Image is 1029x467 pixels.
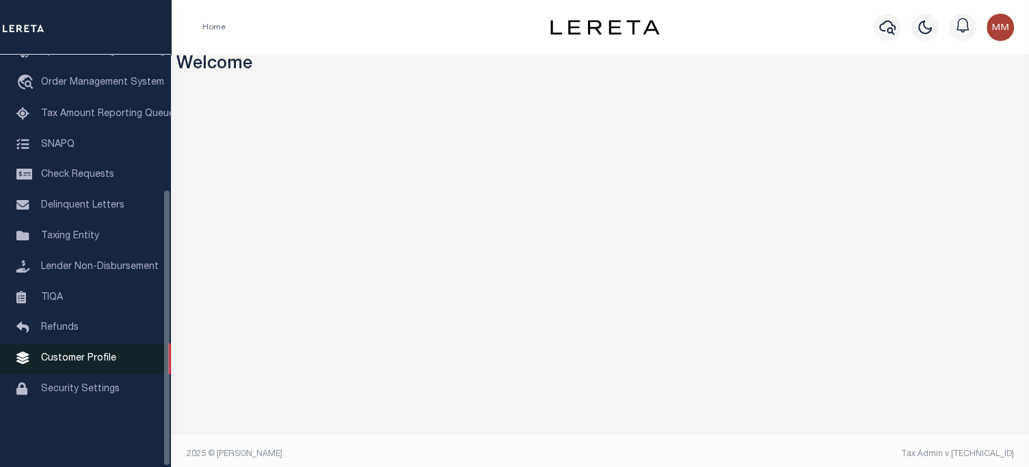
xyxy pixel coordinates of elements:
[41,170,114,180] span: Check Requests
[611,448,1014,460] div: Tax Admin v.[TECHNICAL_ID]
[41,354,116,363] span: Customer Profile
[41,231,99,241] span: Taxing Entity
[16,74,38,92] i: travel_explore
[41,78,164,87] span: Order Management System
[41,262,159,272] span: Lender Non-Disbursement
[550,20,660,35] img: logo-dark.svg
[176,448,600,460] div: 2025 © [PERSON_NAME].
[987,14,1014,41] img: svg+xml;base64,PHN2ZyB4bWxucz0iaHR0cDovL3d3dy53My5vcmcvMjAwMC9zdmciIHBvaW50ZXItZXZlbnRzPSJub25lIi...
[41,201,124,210] span: Delinquent Letters
[41,384,120,394] span: Security Settings
[41,292,63,302] span: TIQA
[176,55,1024,76] h3: Welcome
[202,21,226,33] li: Home
[41,139,75,149] span: SNAPQ
[41,109,174,119] span: Tax Amount Reporting Queue
[41,323,79,332] span: Refunds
